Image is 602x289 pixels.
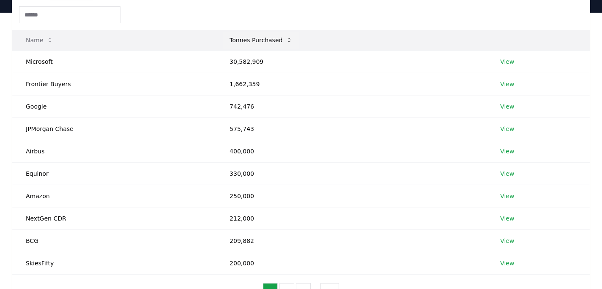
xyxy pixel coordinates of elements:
td: Google [12,95,216,117]
td: 250,000 [216,185,487,207]
a: View [500,125,514,133]
td: 30,582,909 [216,50,487,73]
a: View [500,147,514,155]
a: View [500,80,514,88]
td: Amazon [12,185,216,207]
button: Name [19,32,60,49]
td: 330,000 [216,162,487,185]
a: View [500,192,514,200]
a: View [500,214,514,223]
a: View [500,57,514,66]
td: 742,476 [216,95,487,117]
td: 209,882 [216,229,487,252]
a: View [500,237,514,245]
td: 212,000 [216,207,487,229]
td: 1,662,359 [216,73,487,95]
td: 200,000 [216,252,487,274]
a: View [500,169,514,178]
td: 575,743 [216,117,487,140]
td: Equinor [12,162,216,185]
td: Airbus [12,140,216,162]
td: Frontier Buyers [12,73,216,95]
td: 400,000 [216,140,487,162]
td: JPMorgan Chase [12,117,216,140]
a: View [500,259,514,267]
a: View [500,102,514,111]
td: BCG [12,229,216,252]
td: SkiesFifty [12,252,216,274]
td: Microsoft [12,50,216,73]
td: NextGen CDR [12,207,216,229]
button: Tonnes Purchased [223,32,299,49]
